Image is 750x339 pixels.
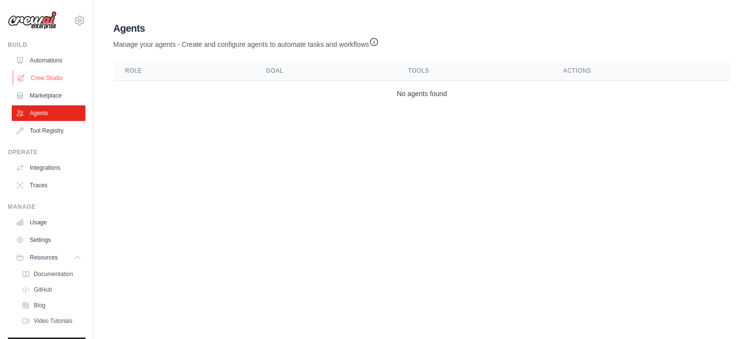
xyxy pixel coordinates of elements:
a: Automations [12,53,85,68]
p: Manage your agents - Create and configure agents to automate tasks and workflows [113,35,379,49]
th: Actions [551,61,730,81]
a: Integrations [12,160,85,176]
td: No agents found [113,81,730,107]
a: Crew Studio [13,70,86,86]
a: Traces [12,178,85,193]
th: Tools [396,61,552,81]
a: Settings [12,232,85,248]
span: GitHub [34,286,52,294]
span: Video Tutorials [34,317,72,325]
img: Logo [8,11,57,30]
span: Blog [34,301,45,309]
div: Manage [8,203,85,211]
a: Video Tutorials [18,314,85,328]
a: Tool Registry [12,123,85,139]
th: Role [113,61,254,81]
span: Documentation [34,270,73,278]
h2: Agents [113,21,379,35]
th: Goal [254,61,396,81]
a: Agents [12,105,85,121]
a: Marketplace [12,88,85,103]
span: Resources [30,254,58,261]
a: GitHub [18,283,85,297]
div: Operate [8,148,85,156]
button: Resources [12,250,85,265]
div: Build [8,41,85,49]
a: Documentation [18,267,85,281]
a: Usage [12,215,85,230]
a: Blog [18,299,85,312]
